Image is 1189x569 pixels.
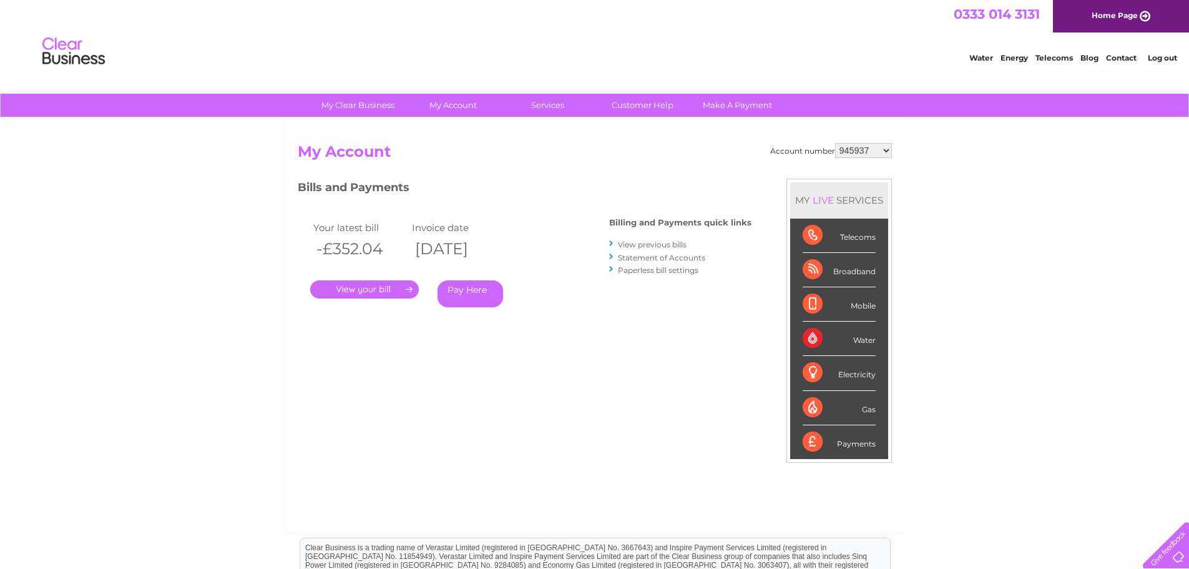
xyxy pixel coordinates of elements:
[1106,53,1137,62] a: Contact
[969,53,993,62] a: Water
[770,143,892,158] div: Account number
[298,179,751,200] h3: Bills and Payments
[810,194,836,206] div: LIVE
[609,218,751,227] h4: Billing and Payments quick links
[954,6,1040,22] a: 0333 014 3131
[803,322,876,356] div: Water
[1080,53,1098,62] a: Blog
[618,253,705,262] a: Statement of Accounts
[686,94,789,117] a: Make A Payment
[310,219,409,236] td: Your latest bill
[42,32,105,71] img: logo.png
[803,425,876,459] div: Payments
[1148,53,1177,62] a: Log out
[306,94,409,117] a: My Clear Business
[496,94,599,117] a: Services
[803,219,876,253] div: Telecoms
[591,94,694,117] a: Customer Help
[1035,53,1073,62] a: Telecoms
[803,287,876,322] div: Mobile
[298,143,892,167] h2: My Account
[401,94,504,117] a: My Account
[803,253,876,287] div: Broadband
[1001,53,1028,62] a: Energy
[803,391,876,425] div: Gas
[618,265,698,275] a: Paperless bill settings
[300,7,890,61] div: Clear Business is a trading name of Verastar Limited (registered in [GEOGRAPHIC_DATA] No. 3667643...
[310,236,409,262] th: -£352.04
[409,219,508,236] td: Invoice date
[618,240,687,249] a: View previous bills
[438,280,503,307] a: Pay Here
[409,236,508,262] th: [DATE]
[803,356,876,390] div: Electricity
[310,280,419,299] a: .
[790,182,888,218] div: MY SERVICES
